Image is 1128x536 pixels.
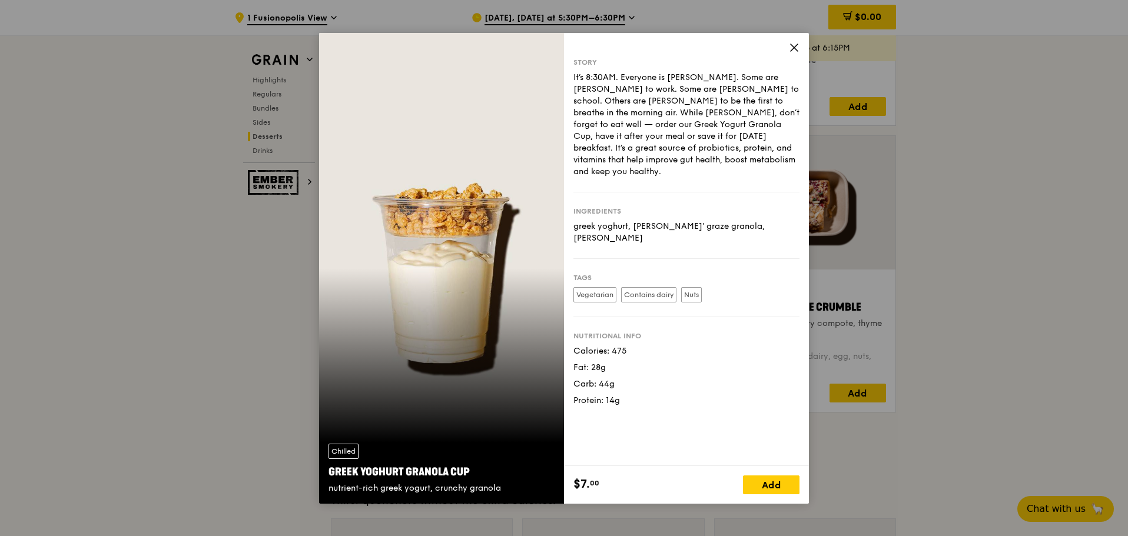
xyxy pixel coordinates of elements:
div: greek yoghurt, [PERSON_NAME]' graze granola, [PERSON_NAME] [573,221,799,244]
div: Add [743,475,799,494]
label: Vegetarian [573,287,616,302]
div: It’s 8:30AM. Everyone is [PERSON_NAME]. Some are [PERSON_NAME] to work. Some are [PERSON_NAME] to... [573,72,799,178]
div: Story [573,58,799,67]
div: Fat: 28g [573,362,799,374]
div: nutrient-rich greek yogurt, crunchy granola [329,482,555,494]
div: Greek Yoghurt Granola Cup [329,464,555,480]
div: Nutritional info [573,331,799,341]
label: Contains dairy [621,287,676,302]
span: 00 [590,478,599,488]
div: Calories: 475 [573,345,799,357]
div: Protein: 14g [573,395,799,407]
div: Tags [573,273,799,282]
div: Ingredients [573,207,799,216]
div: Chilled [329,444,359,459]
span: $7. [573,475,590,493]
div: Carb: 44g [573,378,799,390]
label: Nuts [681,287,702,302]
